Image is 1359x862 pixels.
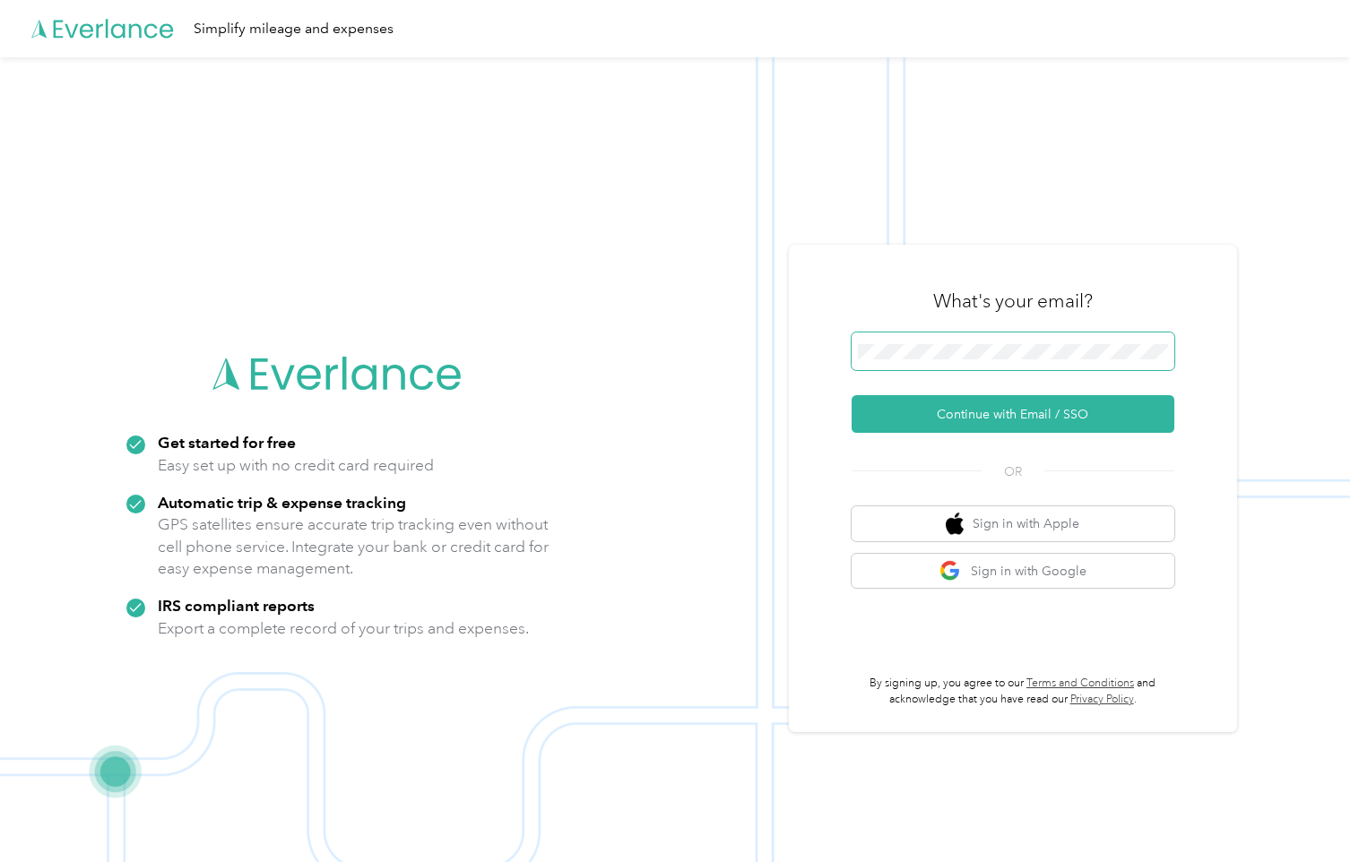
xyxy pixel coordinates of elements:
p: Export a complete record of your trips and expenses. [158,617,529,640]
strong: Automatic trip & expense tracking [158,493,406,512]
a: Privacy Policy [1070,693,1134,706]
strong: Get started for free [158,433,296,452]
button: Continue with Email / SSO [852,395,1174,433]
div: Simplify mileage and expenses [194,18,394,40]
p: GPS satellites ensure accurate trip tracking even without cell phone service. Integrate your bank... [158,513,550,580]
h3: What's your email? [933,289,1093,314]
strong: IRS compliant reports [158,596,315,615]
span: OR [982,462,1044,481]
button: apple logoSign in with Apple [852,506,1174,541]
a: Terms and Conditions [1026,677,1134,690]
img: apple logo [946,513,964,535]
img: google logo [939,560,962,582]
button: google logoSign in with Google [852,554,1174,589]
p: Easy set up with no credit card required [158,454,434,477]
p: By signing up, you agree to our and acknowledge that you have read our . [852,676,1174,707]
